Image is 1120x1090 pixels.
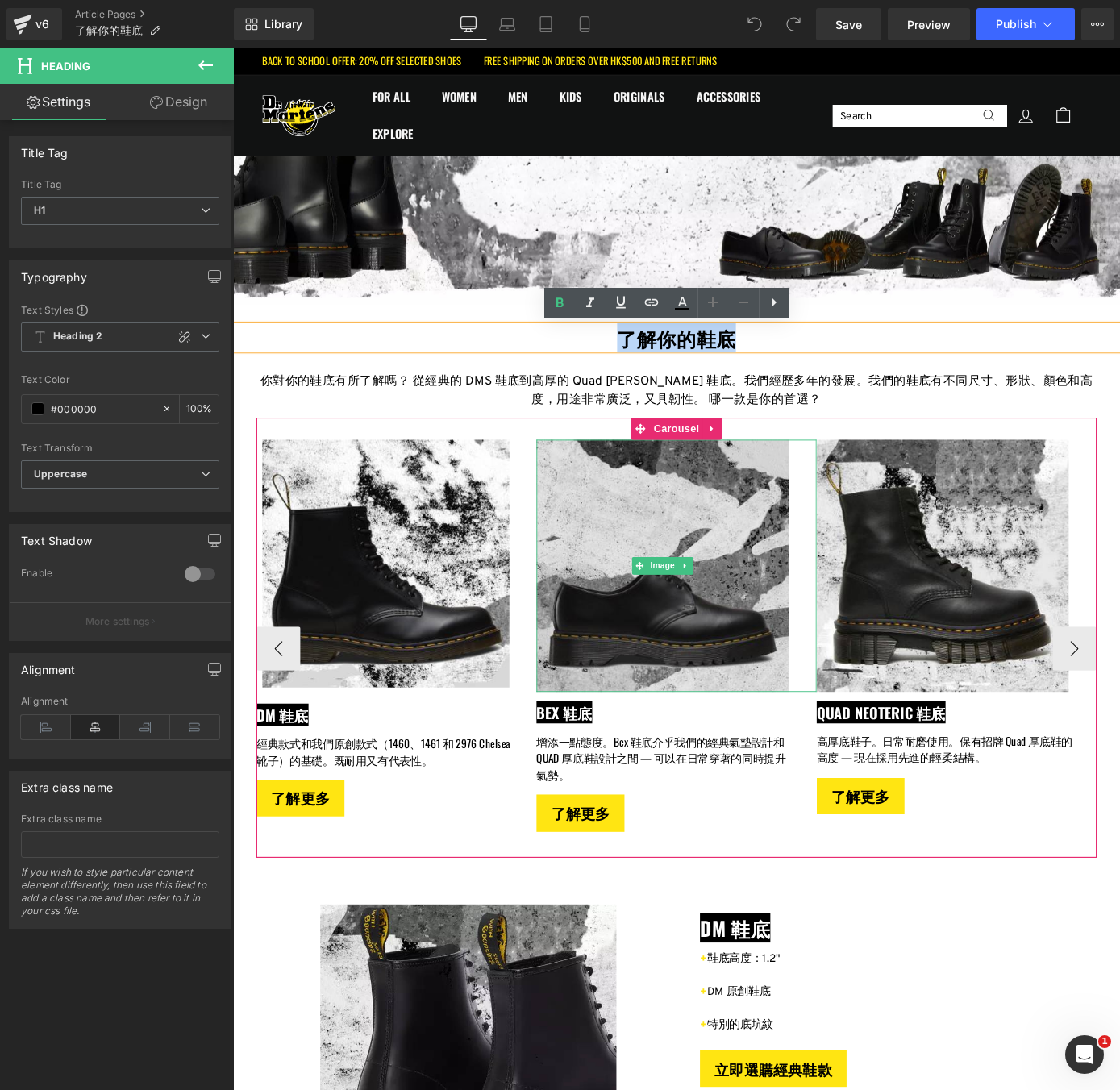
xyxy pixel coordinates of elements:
div: Title Tag [21,179,219,190]
span: 了解更多 [350,830,414,852]
span: + [514,1067,522,1082]
a: ACCESSORIES [493,34,597,74]
button: Redo [777,8,810,40]
span: Publish [996,18,1036,31]
div: Alignment [21,696,219,707]
div: Text Shadow [21,525,92,547]
div: Extra class name [21,813,219,825]
span: Save [835,16,862,33]
input: Search [660,62,851,86]
input: Color [51,400,154,418]
a: Cart [893,50,934,98]
span: 了解你的鞋底 [75,24,143,37]
b: H1 [34,204,45,216]
a: ORIGINALS [402,34,491,74]
span: Bex 鞋底 [334,718,395,743]
span: Heading [41,60,90,73]
div: % [180,395,219,423]
a: Article Pages [75,8,234,21]
span: 1 [1098,1035,1111,1048]
a: MEN [286,34,340,74]
a: Tablet [527,8,565,40]
a: Back to School Offer: 20% off selected shoes [32,5,252,23]
div: Enable [21,567,169,584]
span: DM 鞋底 [514,951,591,984]
a: EXPLORE [137,74,214,114]
a: Design [120,84,237,120]
a: FOR ALL [137,34,211,74]
p: DM 原創鞋底 [514,1030,914,1048]
span: DM 鞋底 [26,721,83,745]
div: Title Tag [21,137,69,160]
span: 了解更多 [658,811,722,834]
div: Extra class name [21,772,113,794]
a: Laptop [488,8,527,40]
a: Preview [888,8,970,40]
span: Image [456,560,489,579]
div: v6 [32,14,52,35]
p: More settings [85,614,150,629]
p: 特別的底坑紋 [514,1066,914,1084]
a: 了解更多 [334,821,431,861]
iframe: Intercom live chat [1065,1035,1104,1074]
a: WOMEN [214,34,284,74]
span: 了解更多 [42,813,106,835]
button: More settings [10,602,231,640]
div: Typography [21,261,87,284]
a: Expand / Collapse [517,406,538,431]
p: 你對你的鞋底有所了解嗎？ 從經典的 DMS 鞋底到高厚的 Quad [PERSON_NAME] 鞋底。我們經歷多年的發展。我們的鞋底有不同尺寸、形狀、顏色和高度，用途非常廣泛，又具韌性。 哪一款... [26,357,950,398]
b: Heading 2 [53,330,102,343]
a: v6 [6,8,62,40]
a: Mobile [565,8,604,40]
a: New Library [234,8,314,40]
a: Desktop [449,8,488,40]
p: 高厚底鞋子。日常耐磨使用。保有招牌 Quad 厚底鞋的高度 — 現在採用先進的輕柔結構。 [642,753,924,789]
a: KIDS [343,34,400,74]
p: 增添一點態度。Bex 鞋底介乎我們的經典氣墊設計和 QUAD 厚底鞋設計之間 — 可以在日常穿著的同時提升氣勢。 [334,754,616,809]
div: Text Color [21,374,219,385]
p: 經典款式和我們原創款式（1460、1461 和 2976 Chelsea靴子）的基礎。既耐用又有代表性。 [26,755,308,792]
a: 了解更多 [26,805,123,844]
button: Undo [739,8,771,40]
a: FREE SHIPPING ON ORDERS OVER HK$500 AND FREE RETURNS [276,5,532,23]
span: Library [264,17,302,31]
button: More [1081,8,1114,40]
span: Carousel [459,406,517,431]
a: Expand / Collapse [489,560,506,579]
span: + [514,1030,522,1046]
button: Publish [976,8,1075,40]
div: Text Transform [21,443,219,454]
a: 了解更多 [642,802,739,842]
span: Preview [907,16,951,33]
div: If you wish to style particular content element differently, then use this field to add a class n... [21,866,219,928]
span: Quad Neoteric 鞋底 [642,718,784,743]
span: + [514,994,522,1009]
div: Text Styles [21,303,219,316]
div: Alignment [21,654,76,676]
p: 鞋底高度：1.2" [514,993,914,1012]
b: Uppercase [34,468,87,480]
